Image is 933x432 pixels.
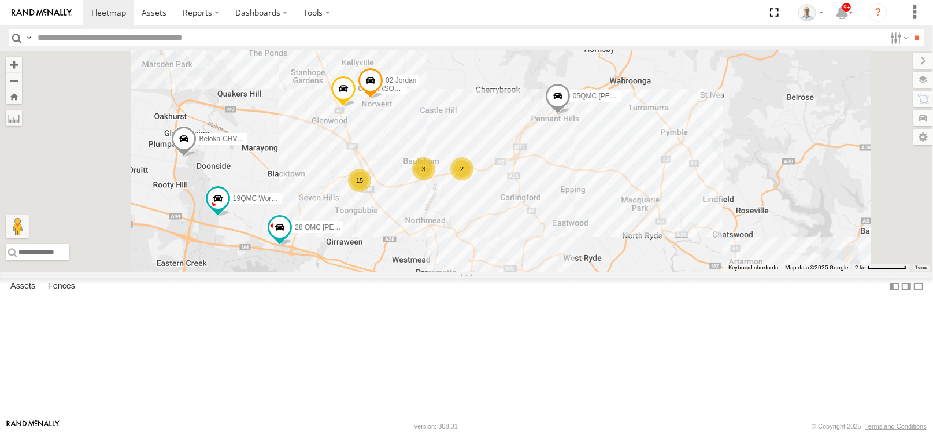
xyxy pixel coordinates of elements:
[358,84,425,93] span: 01 [PERSON_NAME]
[199,135,250,143] span: Beloka-CHV61N
[6,420,60,432] a: Visit our Website
[794,4,828,21] div: Kurt Byers
[386,76,416,84] span: 02 Jordan
[573,92,656,100] span: 05QMC [PERSON_NAME]
[414,423,458,430] div: Version: 308.01
[6,215,29,238] button: Drag Pegman onto the map to open Street View
[6,88,22,104] button: Zoom Home
[865,423,927,430] a: Terms and Conditions
[812,423,927,430] div: © Copyright 2025 -
[5,278,41,294] label: Assets
[348,169,371,192] div: 15
[412,157,435,180] div: 3
[785,264,848,271] span: Map data ©2025 Google
[6,57,22,72] button: Zoom in
[42,278,81,294] label: Fences
[851,264,910,272] button: Map Scale: 2 km per 63 pixels
[6,72,22,88] button: Zoom out
[233,195,290,203] span: 19QMC Workshop
[728,264,778,272] button: Keyboard shortcuts
[916,265,928,270] a: Terms (opens in new tab)
[869,3,887,22] i: ?
[913,278,924,294] label: Hide Summary Table
[901,278,912,294] label: Dock Summary Table to the Right
[12,9,72,17] img: rand-logo.svg
[886,29,910,46] label: Search Filter Options
[24,29,34,46] label: Search Query
[889,278,901,294] label: Dock Summary Table to the Left
[6,110,22,126] label: Measure
[855,264,868,271] span: 2 km
[450,157,473,180] div: 2
[913,129,933,145] label: Map Settings
[295,223,380,231] span: 28 QMC [PERSON_NAME]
